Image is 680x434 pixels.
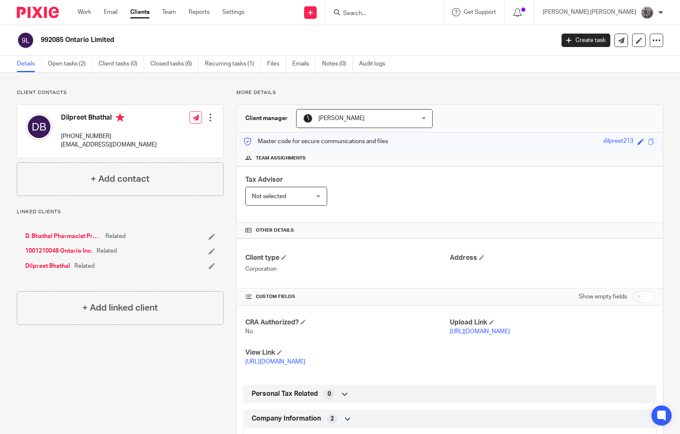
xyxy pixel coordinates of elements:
[78,8,91,16] a: Work
[245,348,450,357] h4: View Link
[222,8,244,16] a: Settings
[359,56,391,72] a: Audit logs
[303,113,313,123] img: HardeepM.png
[236,89,663,96] p: More details
[205,56,261,72] a: Recurring tasks (1)
[91,173,150,186] h4: + Add contact
[328,390,331,398] span: 0
[116,113,124,122] i: Primary
[104,8,118,16] a: Email
[245,176,283,183] span: Tax Advisor
[245,293,450,300] h4: CUSTOM FIELDS
[61,141,157,149] p: [EMAIL_ADDRESS][DOMAIN_NAME]
[331,415,334,423] span: 2
[245,359,305,365] a: [URL][DOMAIN_NAME]
[26,113,53,140] img: svg%3E
[17,56,42,72] a: Details
[603,137,633,146] div: dilpreet213
[267,56,286,72] a: Files
[25,247,92,255] a: 1001210048 Ontario Inc.
[245,318,450,327] h4: CRA Authorized?
[41,36,447,44] h2: 992085 Ontario Limited
[61,132,157,141] p: [PHONE_NUMBER]
[105,232,126,241] span: Related
[17,7,59,18] img: Pixie
[245,114,288,123] h3: Client manager
[17,89,223,96] p: Client contacts
[25,262,70,270] a: Dilpreet Bhathal
[256,227,294,234] span: Other details
[48,56,92,72] a: Open tasks (2)
[189,8,210,16] a: Reports
[252,193,286,199] span: Not selected
[252,390,318,398] span: Personal Tax Related
[256,155,306,162] span: Team assignments
[245,254,450,262] h4: Client type
[17,209,223,215] p: Linked clients
[543,8,636,16] p: [PERSON_NAME] [PERSON_NAME]
[245,329,253,335] span: No
[245,265,450,273] p: Corporation
[450,254,654,262] h4: Address
[162,8,176,16] a: Team
[450,329,510,335] a: [URL][DOMAIN_NAME]
[97,247,117,255] span: Related
[579,293,627,301] label: Show empty fields
[130,8,150,16] a: Clients
[464,9,496,15] span: Get Support
[74,262,95,270] span: Related
[17,31,34,49] img: svg%3E
[252,414,321,423] span: Company Information
[450,318,654,327] h4: Upload Link
[342,10,418,18] input: Search
[292,56,316,72] a: Emails
[99,56,144,72] a: Client tasks (0)
[82,301,158,314] h4: + Add linked client
[318,115,365,121] span: [PERSON_NAME]
[25,232,101,241] a: D. Bhathal Pharmacist Professional Corporation
[322,56,353,72] a: Notes (0)
[150,56,199,72] a: Closed tasks (6)
[61,113,157,124] h4: Dilpreet Bhathal
[562,34,610,47] a: Create task
[641,6,654,19] img: 20160912_191538.jpg
[243,137,388,146] p: Master code for secure communications and files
